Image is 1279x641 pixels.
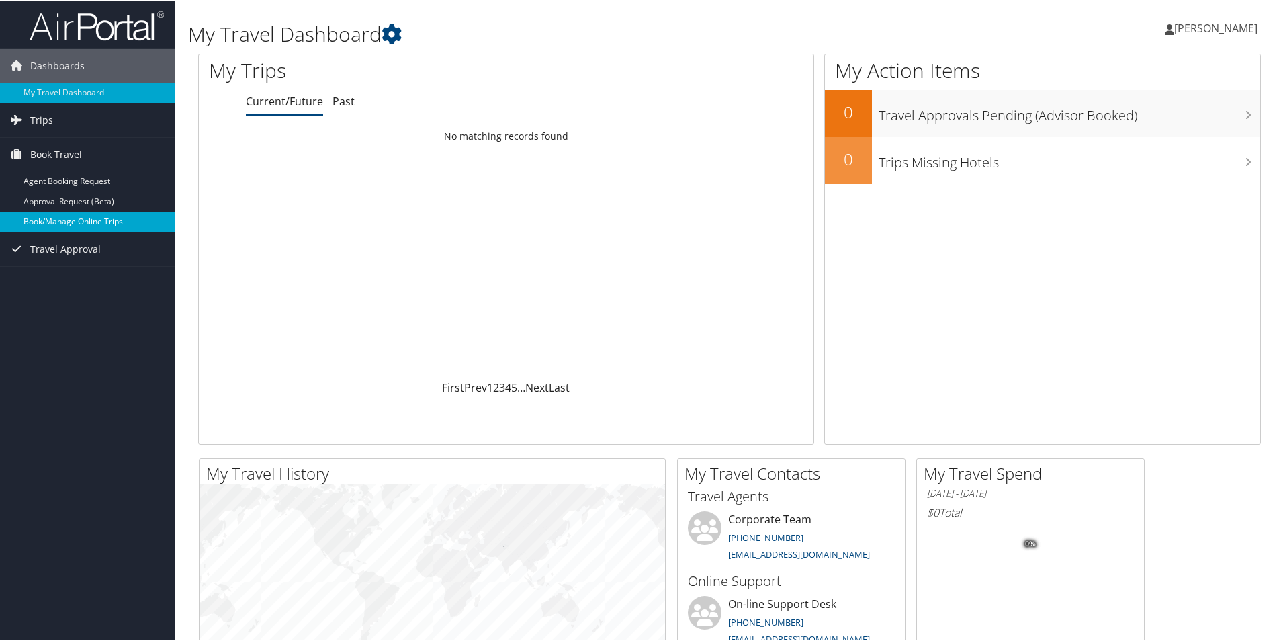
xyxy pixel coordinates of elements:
[549,379,570,394] a: Last
[1174,19,1258,34] span: [PERSON_NAME]
[688,486,895,505] h3: Travel Agents
[199,123,813,147] td: No matching records found
[879,98,1260,124] h3: Travel Approvals Pending (Advisor Booked)
[30,231,101,265] span: Travel Approval
[442,379,464,394] a: First
[688,570,895,589] h3: Online Support
[927,486,1134,499] h6: [DATE] - [DATE]
[188,19,910,47] h1: My Travel Dashboard
[924,461,1144,484] h2: My Travel Spend
[464,379,487,394] a: Prev
[30,9,164,40] img: airportal-logo.png
[525,379,549,394] a: Next
[206,461,665,484] h2: My Travel History
[30,136,82,170] span: Book Travel
[728,547,870,559] a: [EMAIL_ADDRESS][DOMAIN_NAME]
[685,461,905,484] h2: My Travel Contacts
[30,48,85,81] span: Dashboards
[1165,7,1271,47] a: [PERSON_NAME]
[246,93,323,108] a: Current/Future
[499,379,505,394] a: 3
[728,615,803,627] a: [PHONE_NUMBER]
[333,93,355,108] a: Past
[825,99,872,122] h2: 0
[1025,539,1036,547] tspan: 0%
[825,55,1260,83] h1: My Action Items
[505,379,511,394] a: 4
[681,510,901,565] li: Corporate Team
[511,379,517,394] a: 5
[728,530,803,542] a: [PHONE_NUMBER]
[927,504,939,519] span: $0
[927,504,1134,519] h6: Total
[825,136,1260,183] a: 0Trips Missing Hotels
[493,379,499,394] a: 2
[825,89,1260,136] a: 0Travel Approvals Pending (Advisor Booked)
[30,102,53,136] span: Trips
[209,55,547,83] h1: My Trips
[517,379,525,394] span: …
[487,379,493,394] a: 1
[825,146,872,169] h2: 0
[879,145,1260,171] h3: Trips Missing Hotels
